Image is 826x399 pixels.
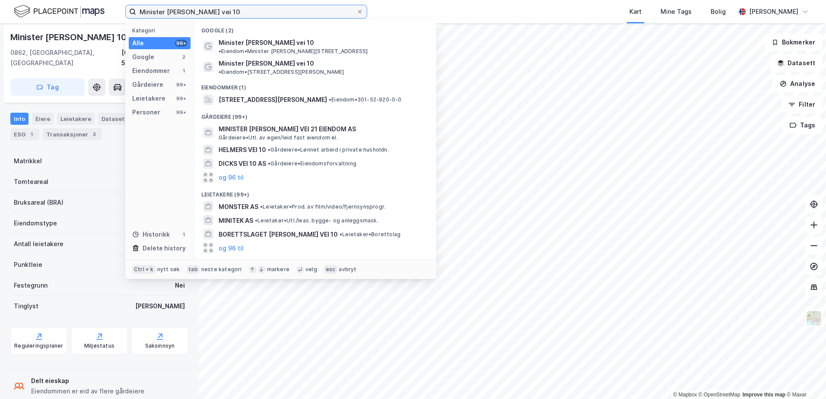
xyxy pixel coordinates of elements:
span: Minister [PERSON_NAME] vei 10 [219,38,314,48]
div: [PERSON_NAME] [749,6,798,17]
div: Transaksjoner [43,128,102,140]
div: Delt eieskap [31,376,144,386]
div: Personer (99+) [194,255,436,270]
span: • [268,146,270,153]
div: Minister [PERSON_NAME] 10 [10,30,128,44]
div: avbryt [339,266,356,273]
div: neste kategori [201,266,242,273]
div: Reguleringsplaner [14,342,63,349]
input: Søk på adresse, matrikkel, gårdeiere, leietakere eller personer [136,5,356,18]
div: Bolig [711,6,726,17]
div: Leietakere [57,113,95,125]
span: Eiendom • [STREET_ADDRESS][PERSON_NAME] [219,69,344,76]
div: Gårdeiere [132,79,163,90]
iframe: Chat Widget [783,358,826,399]
div: Miljøstatus [84,342,114,349]
button: Tag [10,79,85,96]
span: MONSTER AS [219,202,258,212]
span: Leietaker • Utl./leas. bygge- og anleggsmask. [255,217,378,224]
div: Saksinnsyn [145,342,175,349]
div: Tomteareal [14,177,48,187]
div: Kontrollprogram for chat [783,358,826,399]
button: og 96 til [219,243,244,253]
button: og 96 til [219,172,244,183]
button: Filter [781,96,823,113]
a: OpenStreetMap [699,392,740,398]
div: Eiere [32,113,54,125]
a: Mapbox [673,392,697,398]
span: MINISTER [PERSON_NAME] VEI 21 EIENDOM AS [219,124,426,134]
div: velg [305,266,317,273]
div: Gårdeiere (99+) [194,107,436,122]
div: Nei [175,280,185,291]
div: 0862, [GEOGRAPHIC_DATA], [GEOGRAPHIC_DATA] [10,47,121,68]
div: Leietakere [132,93,165,104]
div: Ctrl + k [132,265,156,274]
div: Eiendomstype [14,218,57,228]
div: 1 [180,67,187,74]
div: [PERSON_NAME] [135,301,185,311]
div: ESG [10,128,39,140]
button: Analyse [772,75,823,92]
button: Tags [782,117,823,134]
span: Gårdeiere • Eiendomsforvaltning [268,160,356,167]
div: Tinglyst [14,301,38,311]
div: Punktleie [14,260,42,270]
div: 99+ [175,95,187,102]
span: • [340,231,342,237]
div: Historikk [132,229,170,240]
div: 3 [90,130,98,139]
span: Eiendom • 301-52-920-0-0 [329,96,402,103]
span: • [268,160,270,167]
div: Leietakere (99+) [194,184,436,200]
img: Z [806,310,822,326]
button: Bokmerker [764,34,823,51]
span: MINITEK AS [219,215,253,226]
span: Leietaker • Prod. av film/video/fjernsynsprogr. [260,203,385,210]
span: Leietaker • Borettslag [340,231,400,238]
div: Alle [132,38,144,48]
span: [STREET_ADDRESS][PERSON_NAME] [219,95,327,105]
div: Matrikkel [14,156,42,166]
a: Improve this map [743,392,785,398]
div: Antall leietakere [14,239,64,249]
span: Gårdeiere • Utl. av egen/leid fast eiendom el. [219,134,338,141]
span: Minister [PERSON_NAME] vei 10 [219,58,314,69]
span: BORETTSLAGET [PERSON_NAME] VEI 10 [219,229,338,240]
div: [GEOGRAPHIC_DATA], 52/920 [121,47,188,68]
div: Bruksareal (BRA) [14,197,64,208]
button: Datasett [770,54,823,72]
div: 99+ [175,109,187,116]
div: Datasett [98,113,130,125]
span: • [260,203,263,210]
div: esc [324,265,337,274]
span: • [329,96,331,103]
img: logo.f888ab2527a4732fd821a326f86c7f29.svg [14,4,105,19]
div: Kart [629,6,642,17]
div: 1 [27,130,36,139]
div: Eiendommer [132,66,170,76]
div: 1 [180,231,187,238]
div: Personer [132,107,160,117]
div: Delete history [143,243,186,253]
span: • [219,69,221,75]
div: Eiendommer (1) [194,77,436,93]
div: Eiendommen er eid av flere gårdeiere [31,386,144,396]
div: Festegrunn [14,280,48,291]
span: Eiendom • Minister [PERSON_NAME][STREET_ADDRESS] [219,48,368,55]
div: Google [132,52,154,62]
div: Google (2) [194,20,436,36]
div: Info [10,113,29,125]
div: 99+ [175,81,187,88]
div: tab [187,265,200,274]
div: Kategori [132,27,191,34]
span: Gårdeiere • Lønnet arbeid i private husholdn. [268,146,389,153]
div: markere [267,266,289,273]
div: 99+ [175,40,187,47]
div: nytt søk [157,266,180,273]
div: 2 [180,54,187,60]
span: • [219,48,221,54]
span: DICKS VEI 10 AS [219,158,266,169]
span: HELMERS VEI 10 [219,145,266,155]
div: Mine Tags [661,6,692,17]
